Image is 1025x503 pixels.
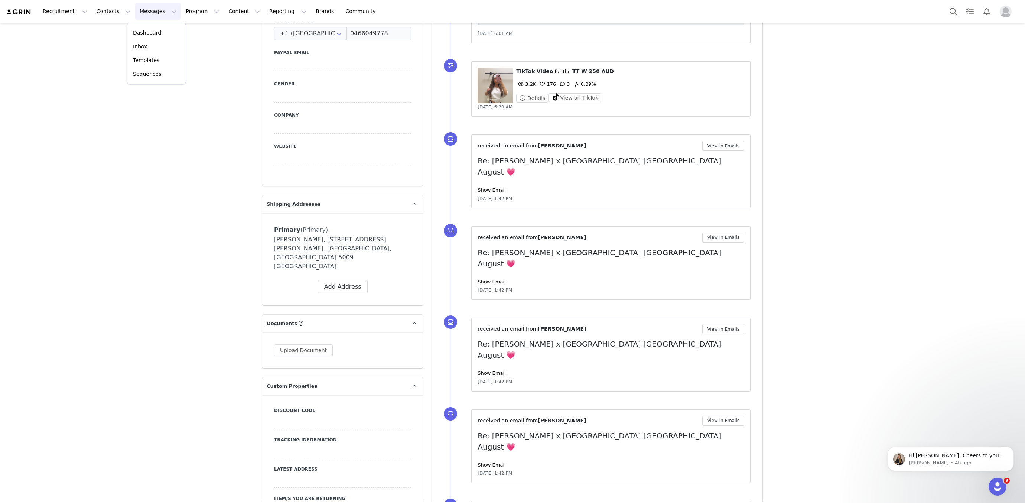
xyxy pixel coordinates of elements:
[267,320,297,327] span: Documents
[3,14,9,20] strong: 1 -
[86,39,128,47] td: AVAEVR
[478,143,538,149] span: received an email from
[538,143,586,149] span: [PERSON_NAME]
[478,470,512,477] span: [DATE] 1:42 PM
[274,49,411,56] label: Paypal Email
[46,31,85,39] td: 20389659-02
[274,437,411,443] label: Tracking Information
[548,95,601,101] a: View on TikTok
[128,32,255,39] td: Ava And Ever May Tube Top
[128,61,255,68] td: adidas Adicolor Classics Firebird Track Pants
[572,81,596,87] span: 0.39%
[538,418,586,424] span: [PERSON_NAME]
[478,379,512,385] span: [DATE] 1:42 PM
[274,466,411,473] label: Latest Address
[267,201,320,208] span: Shipping Addresses
[9,14,105,20] a: [URL][DOMAIN_NAME][DOMAIN_NAME]
[255,47,341,61] td: White
[274,143,411,150] label: Website
[133,43,147,51] p: Inbox
[255,46,341,60] td: White
[478,462,505,468] a: Show Email
[86,39,128,46] td: AVAEVR
[274,235,411,271] div: [PERSON_NAME], [STREET_ADDRESS][PERSON_NAME]. [GEOGRAPHIC_DATA], [GEOGRAPHIC_DATA] 5009 [GEOGRAPH...
[3,32,46,68] td: WEB0049234410
[274,407,411,414] label: Discount Code
[46,60,85,68] td: 20394662-01
[346,27,411,40] input: (XXX) XXX-XXXX
[46,39,85,47] td: 20397994-03
[255,39,341,46] td: Black
[255,32,341,39] td: Black
[86,60,128,68] td: ADIDAS
[86,47,128,61] td: HAVAIA
[876,431,1025,483] iframe: Intercom notifications message
[1004,478,1010,484] span: 9
[133,29,161,37] p: Dashboard
[26,14,81,20] a: [URL][DOMAIN_NAME]
[702,233,744,243] button: View in Emails
[274,495,411,502] label: Item/s you are returning
[1000,6,1012,17] img: placeholder-profile.jpg
[274,226,300,233] span: Primary
[478,195,512,202] span: [DATE] 1:42 PM
[516,94,548,103] button: Details
[478,418,538,424] span: received an email from
[274,27,347,40] input: Country
[300,226,328,233] span: (Primary)
[516,81,536,87] span: 3.2K
[3,3,38,9] strong: Order Details:
[478,287,512,293] span: [DATE] 1:42 PM
[478,104,512,110] span: [DATE] 6:39 AM
[995,6,1019,17] button: Profile
[265,3,311,20] button: Reporting
[274,112,411,119] label: Company
[318,280,368,293] button: Add Address
[274,27,347,40] div: United States
[3,31,46,68] td: WEB0049234410
[478,370,505,376] a: Show Email
[133,70,161,78] p: Sequences
[478,338,744,361] p: Re: [PERSON_NAME] x [GEOGRAPHIC_DATA] [GEOGRAPHIC_DATA] August 💗
[46,39,85,46] td: 20397994-03
[702,416,744,426] button: View in Emails
[128,47,255,61] td: Havaianas Slim Square Thongs
[92,3,135,20] button: Contacts
[128,60,255,68] td: adidas Adicolor Classics Firebird Track Pants
[6,9,32,16] img: grin logo
[478,279,505,285] a: Show Email
[538,234,586,240] span: [PERSON_NAME]
[46,61,85,68] td: 20394662-01
[341,3,384,20] a: Community
[478,155,744,178] p: Re: [PERSON_NAME] x [GEOGRAPHIC_DATA] [GEOGRAPHIC_DATA] August 💗
[255,31,341,39] td: Black
[945,3,961,20] button: Search
[311,3,341,20] a: Brands
[46,47,85,61] td: 20349552-01
[128,46,255,60] td: Havaianas Slim Square Thongs
[478,187,505,193] a: Show Email
[3,3,253,27] p: Order details: [URL][DOMAIN_NAME]
[3,14,26,20] strong: Tracking:
[538,81,556,87] span: 176
[702,141,744,151] button: View in Emails
[478,31,512,36] span: [DATE] 6:01 AM
[516,68,744,75] p: ⁨ ⁩ ⁨ ⁩ for the ⁨ ⁩
[702,324,744,334] button: View in Emails
[46,32,85,39] td: 20389659-02
[3,3,35,9] strong: Deliverables:
[516,68,535,74] span: TikTok
[38,3,92,20] button: Recruitment
[478,326,538,332] span: received an email from
[962,3,978,20] a: Tasks
[255,61,341,68] td: Night Indigo
[135,3,181,20] button: Messages
[478,430,744,452] p: Re: [PERSON_NAME] x [GEOGRAPHIC_DATA] [GEOGRAPHIC_DATA] August 💗
[86,32,128,39] td: AVAEVR
[572,68,614,74] span: TT W 250 AUD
